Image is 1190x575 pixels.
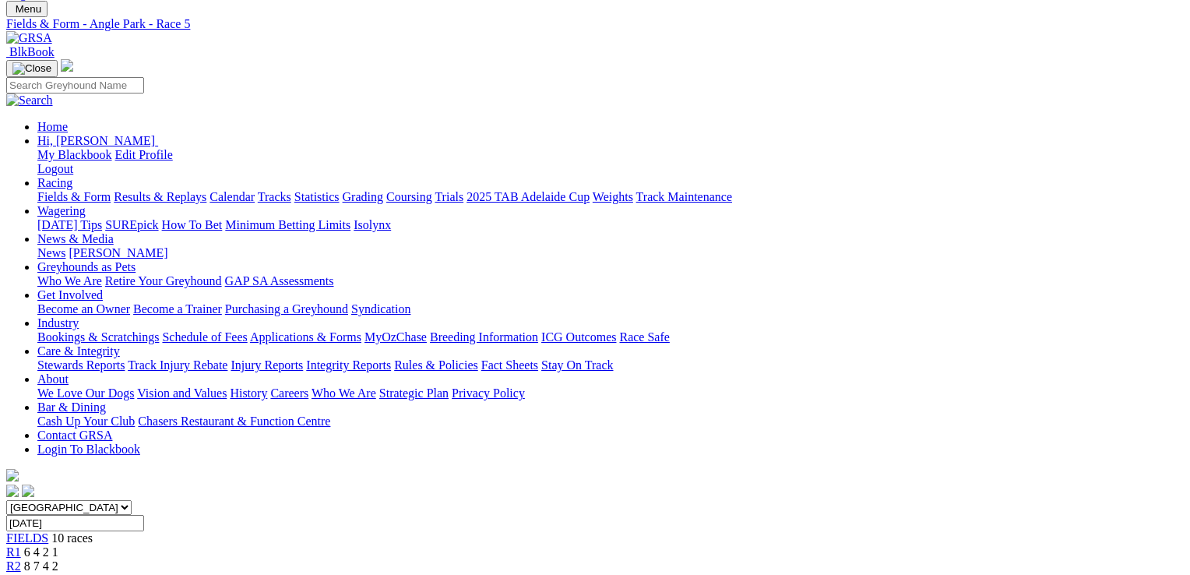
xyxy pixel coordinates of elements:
[258,190,291,203] a: Tracks
[137,386,227,400] a: Vision and Values
[343,190,383,203] a: Grading
[37,120,68,133] a: Home
[37,386,134,400] a: We Love Our Dogs
[386,190,432,203] a: Coursing
[37,204,86,217] a: Wagering
[270,386,308,400] a: Careers
[636,190,732,203] a: Track Maintenance
[37,358,1172,372] div: Care & Integrity
[37,372,69,386] a: About
[294,190,340,203] a: Statistics
[37,232,114,245] a: News & Media
[6,515,144,531] input: Select date
[24,559,58,573] span: 8 7 4 2
[225,218,350,231] a: Minimum Betting Limits
[466,190,590,203] a: 2025 TAB Adelaide Cup
[115,148,173,161] a: Edit Profile
[306,358,391,372] a: Integrity Reports
[541,330,616,344] a: ICG Outcomes
[37,429,112,442] a: Contact GRSA
[593,190,633,203] a: Weights
[230,386,267,400] a: History
[9,45,55,58] span: BlkBook
[435,190,463,203] a: Trials
[37,176,72,189] a: Racing
[105,218,158,231] a: SUREpick
[541,358,613,372] a: Stay On Track
[37,386,1172,400] div: About
[6,31,52,45] img: GRSA
[12,62,51,75] img: Close
[481,358,538,372] a: Fact Sheets
[37,190,111,203] a: Fields & Form
[37,414,1172,429] div: Bar & Dining
[37,246,65,259] a: News
[6,1,48,17] button: Toggle navigation
[6,531,48,545] a: FIELDS
[24,545,58,559] span: 6 4 2 1
[354,218,391,231] a: Isolynx
[209,190,255,203] a: Calendar
[61,59,73,72] img: logo-grsa-white.png
[51,531,93,545] span: 10 races
[138,414,330,428] a: Chasers Restaurant & Function Centre
[37,218,1172,232] div: Wagering
[128,358,227,372] a: Track Injury Rebate
[37,302,130,316] a: Become an Owner
[37,218,102,231] a: [DATE] Tips
[37,358,125,372] a: Stewards Reports
[162,218,223,231] a: How To Bet
[37,302,1172,316] div: Get Involved
[6,485,19,497] img: facebook.svg
[37,190,1172,204] div: Racing
[37,162,73,175] a: Logout
[225,302,348,316] a: Purchasing a Greyhound
[250,330,361,344] a: Applications & Forms
[37,134,155,147] span: Hi, [PERSON_NAME]
[105,274,222,287] a: Retire Your Greyhound
[364,330,427,344] a: MyOzChase
[37,148,1172,176] div: Hi, [PERSON_NAME]
[37,134,158,147] a: Hi, [PERSON_NAME]
[16,3,41,15] span: Menu
[394,358,478,372] a: Rules & Policies
[37,274,1172,288] div: Greyhounds as Pets
[6,45,55,58] a: BlkBook
[225,274,334,287] a: GAP SA Assessments
[430,330,538,344] a: Breeding Information
[37,344,120,358] a: Care & Integrity
[6,77,144,93] input: Search
[37,316,79,330] a: Industry
[69,246,167,259] a: [PERSON_NAME]
[37,443,140,456] a: Login To Blackbook
[37,260,136,273] a: Greyhounds as Pets
[37,414,135,428] a: Cash Up Your Club
[6,17,1172,31] a: Fields & Form - Angle Park - Race 5
[452,386,525,400] a: Privacy Policy
[6,559,21,573] a: R2
[162,330,247,344] a: Schedule of Fees
[133,302,222,316] a: Become a Trainer
[351,302,410,316] a: Syndication
[6,469,19,482] img: logo-grsa-white.png
[114,190,206,203] a: Results & Replays
[37,330,159,344] a: Bookings & Scratchings
[37,330,1172,344] div: Industry
[37,288,103,302] a: Get Involved
[37,274,102,287] a: Who We Are
[22,485,34,497] img: twitter.svg
[6,60,58,77] button: Toggle navigation
[6,545,21,559] a: R1
[6,93,53,108] img: Search
[231,358,303,372] a: Injury Reports
[619,330,669,344] a: Race Safe
[312,386,376,400] a: Who We Are
[37,246,1172,260] div: News & Media
[37,148,112,161] a: My Blackbook
[37,400,106,414] a: Bar & Dining
[379,386,449,400] a: Strategic Plan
